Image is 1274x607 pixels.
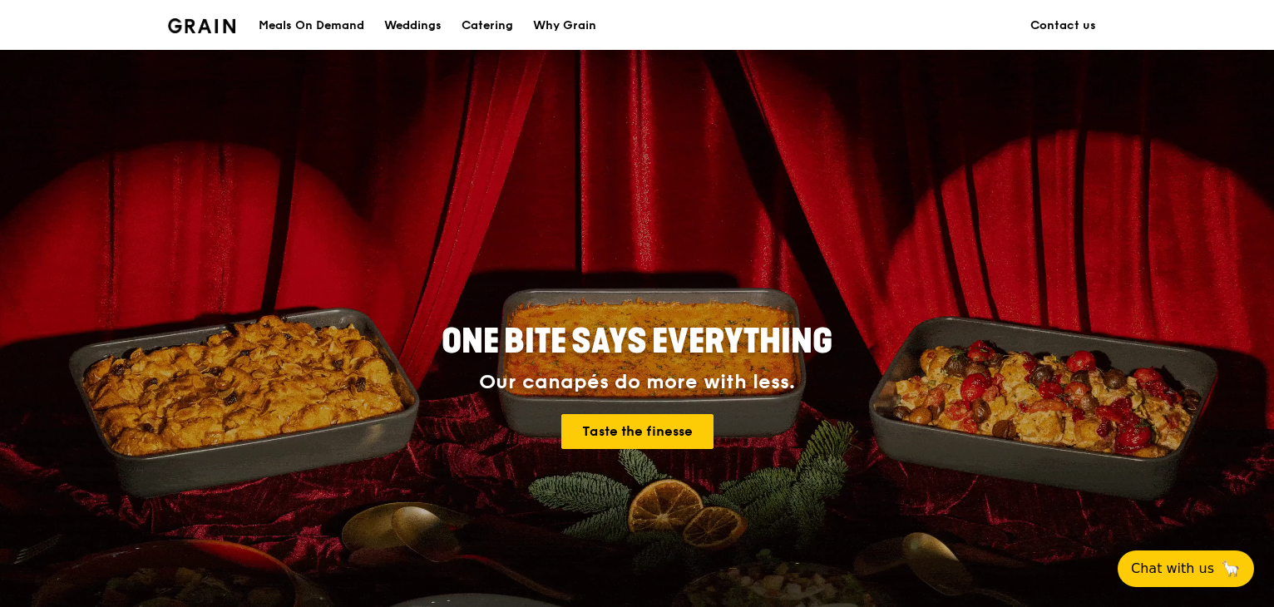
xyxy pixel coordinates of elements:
span: Chat with us [1131,559,1214,579]
a: Contact us [1020,1,1106,51]
img: Grain [168,18,235,33]
div: Our canapés do more with less. [338,371,936,394]
button: Chat with us🦙 [1118,550,1254,587]
a: Weddings [374,1,452,51]
a: Why Grain [523,1,606,51]
div: Meals On Demand [259,1,364,51]
span: ONE BITE SAYS EVERYTHING [442,322,832,362]
div: Why Grain [533,1,596,51]
div: Weddings [384,1,442,51]
a: Catering [452,1,523,51]
span: 🦙 [1221,559,1241,579]
div: Catering [462,1,513,51]
a: Taste the finesse [561,414,714,449]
